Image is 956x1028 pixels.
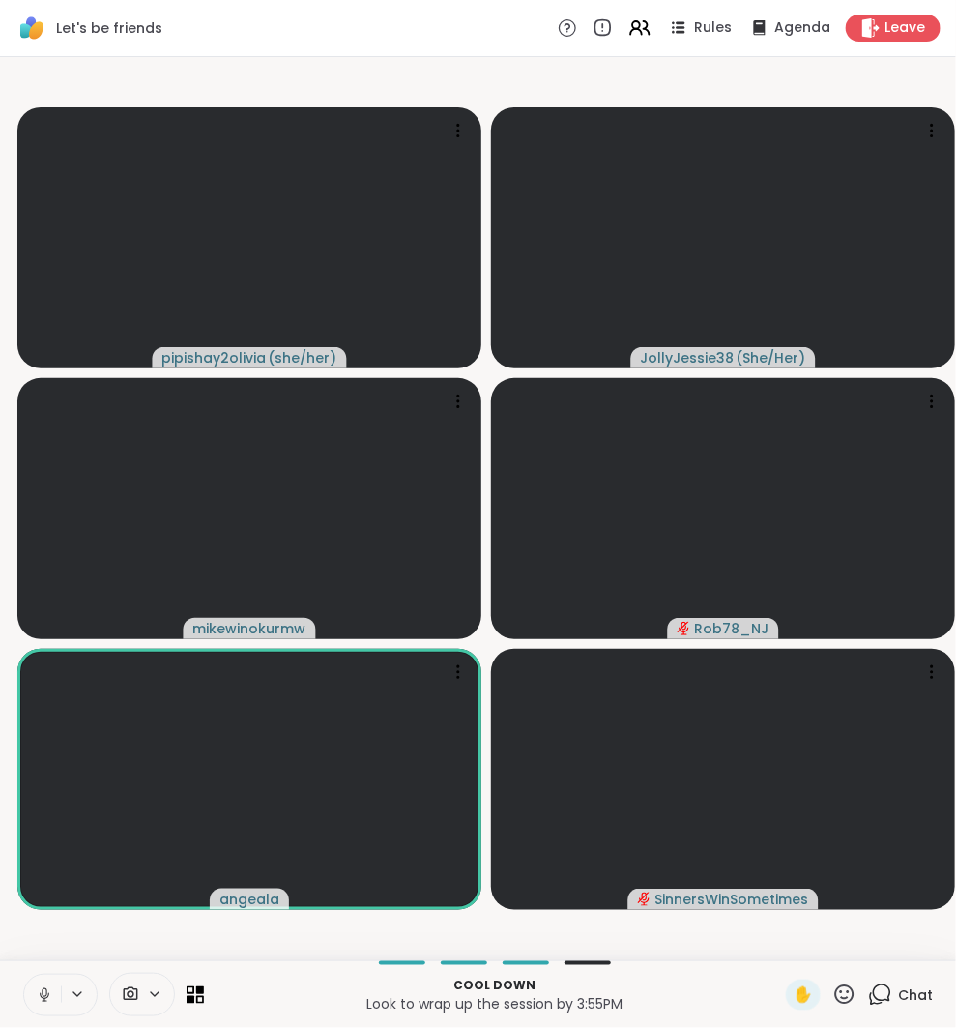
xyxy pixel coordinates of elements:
span: audio-muted [638,893,652,906]
p: Look to wrap up the session by 3:55PM [216,994,774,1013]
img: ShareWell Logomark [15,12,48,44]
span: mikewinokurmw [193,619,306,638]
span: Let's be friends [56,18,162,38]
span: Chat [898,985,933,1005]
span: JollyJessie38 [641,348,735,367]
span: pipishay2olivia [162,348,267,367]
span: ✋ [794,984,813,1007]
span: angeala [219,890,279,909]
span: ( She/Her ) [737,348,806,367]
span: Rob78_NJ [695,619,769,638]
span: ( she/her ) [269,348,337,367]
span: Rules [694,18,732,38]
span: Leave [884,18,925,38]
span: Agenda [774,18,830,38]
span: SinnersWinSometimes [655,890,809,909]
p: Cool down [216,977,774,994]
span: audio-muted [678,622,691,635]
